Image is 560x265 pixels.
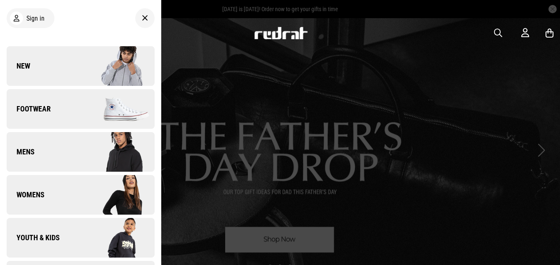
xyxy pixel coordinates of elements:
img: Company [80,45,154,87]
a: Womens Company [7,175,155,215]
a: Youth & Kids Company [7,218,155,258]
img: Company [80,88,154,130]
span: Sign in [26,14,45,22]
img: Company [80,217,154,258]
img: Company [80,174,154,215]
span: Womens [7,190,45,200]
span: Footwear [7,104,51,114]
a: Mens Company [7,132,155,172]
img: Company [80,131,154,173]
a: New Company [7,46,155,86]
span: New [7,61,30,71]
span: Mens [7,147,35,157]
span: Youth & Kids [7,233,60,243]
a: Footwear Company [7,89,155,129]
img: Redrat logo [254,27,308,39]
